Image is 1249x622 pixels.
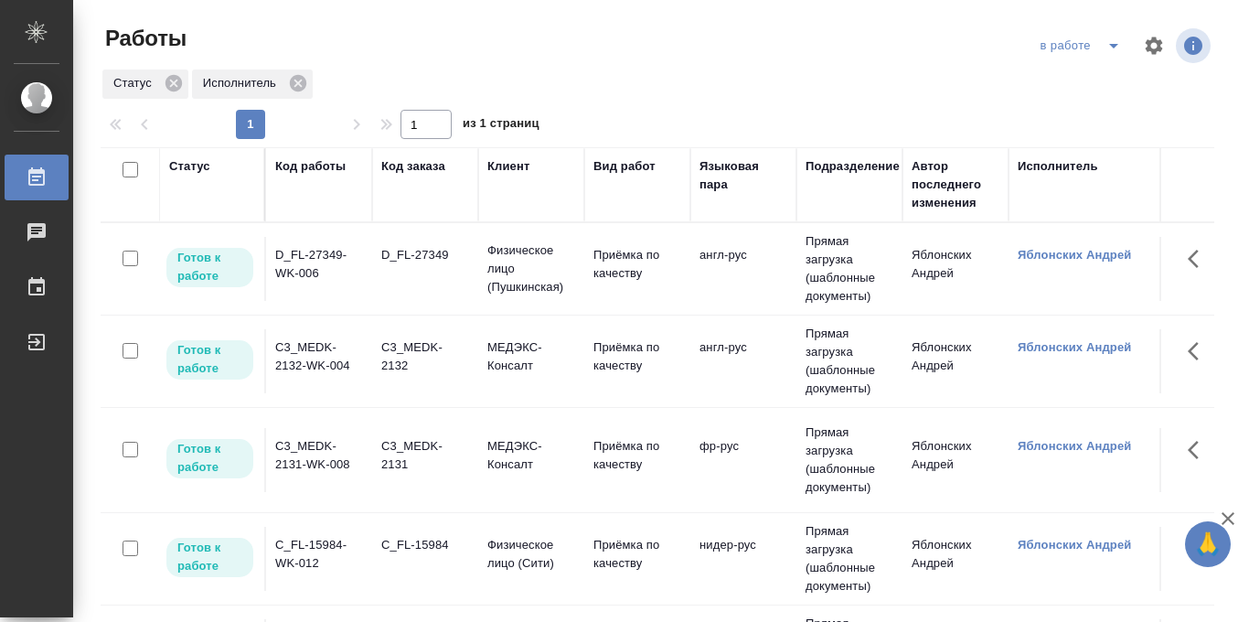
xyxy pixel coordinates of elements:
div: C_FL-15984 [381,536,469,554]
p: Приёмка по качеству [593,536,681,573]
p: Готов к работе [177,440,242,477]
td: Прямая загрузка (шаблонные документы) [796,513,902,605]
td: англ-рус [690,329,796,393]
span: 🙏 [1192,525,1223,563]
p: Приёмка по качеству [593,338,681,375]
div: Статус [169,157,210,176]
div: split button [1036,31,1132,60]
td: C_FL-15984-WK-012 [266,527,372,591]
div: Исполнитель [1018,157,1098,176]
a: Яблонских Андрей [1018,248,1131,262]
div: D_FL-27349 [381,246,469,264]
p: Готов к работе [177,539,242,575]
button: 🙏 [1185,521,1231,567]
div: Исполнитель может приступить к работе [165,437,255,480]
div: Автор последнего изменения [912,157,999,212]
p: Готов к работе [177,341,242,378]
span: Посмотреть информацию [1176,28,1214,63]
span: Настроить таблицу [1132,24,1176,68]
p: Готов к работе [177,249,242,285]
p: Исполнитель [203,74,283,92]
div: C3_MEDK-2132 [381,338,469,375]
p: МЕДЭКС-Консалт [487,338,575,375]
span: Работы [101,24,187,53]
td: D_FL-27349-WK-006 [266,237,372,301]
div: Подразделение [806,157,900,176]
div: Клиент [487,157,529,176]
div: Исполнитель может приступить к работе [165,338,255,381]
button: Здесь прячутся важные кнопки [1177,329,1221,373]
p: Физическое лицо (Сити) [487,536,575,573]
td: нидер-рус [690,527,796,591]
td: Яблонских Андрей [902,527,1009,591]
a: Яблонских Андрей [1018,538,1131,552]
td: Яблонских Андрей [902,237,1009,301]
td: англ-рус [690,237,796,301]
div: Статус [102,70,188,99]
div: C3_MEDK-2131 [381,437,469,474]
td: C3_MEDK-2131-WK-008 [266,428,372,492]
div: Исполнитель может приступить к работе [165,536,255,579]
a: Яблонских Андрей [1018,340,1131,354]
span: из 1 страниц [463,113,539,139]
td: Прямая загрузка (шаблонные документы) [796,414,902,506]
p: Статус [113,74,158,92]
div: Код заказа [381,157,445,176]
td: C3_MEDK-2132-WK-004 [266,329,372,393]
td: Прямая загрузка (шаблонные документы) [796,316,902,407]
div: Языковая пара [699,157,787,194]
button: Здесь прячутся важные кнопки [1177,237,1221,281]
td: фр-рус [690,428,796,492]
div: Вид работ [593,157,656,176]
td: Яблонских Андрей [902,329,1009,393]
p: Приёмка по качеству [593,437,681,474]
div: Исполнитель может приступить к работе [165,246,255,289]
div: Код работы [275,157,346,176]
p: МЕДЭКС-Консалт [487,437,575,474]
div: Исполнитель [192,70,313,99]
p: Физическое лицо (Пушкинская) [487,241,575,296]
td: Прямая загрузка (шаблонные документы) [796,223,902,315]
button: Здесь прячутся важные кнопки [1177,428,1221,472]
a: Яблонских Андрей [1018,439,1131,453]
button: Здесь прячутся важные кнопки [1177,527,1221,571]
td: Яблонских Андрей [902,428,1009,492]
p: Приёмка по качеству [593,246,681,283]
